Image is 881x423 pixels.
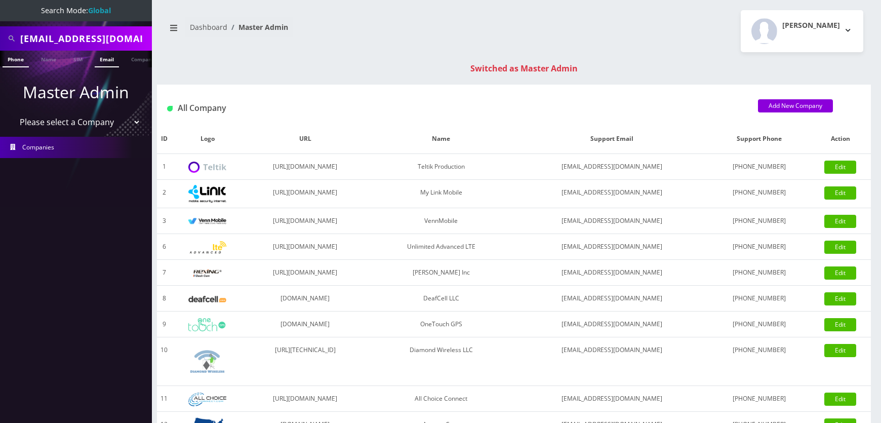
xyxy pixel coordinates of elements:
[824,318,856,331] a: Edit
[244,386,367,412] td: [URL][DOMAIN_NAME]
[171,124,244,154] th: Logo
[367,286,515,312] td: DeafCell LLC
[20,29,149,48] input: Search All Companies
[157,234,171,260] td: 6
[708,260,810,286] td: [PHONE_NUMBER]
[516,234,708,260] td: [EMAIL_ADDRESS][DOMAIN_NAME]
[95,51,119,67] a: Email
[824,344,856,357] a: Edit
[244,286,367,312] td: [DOMAIN_NAME]
[367,312,515,337] td: OneTouch GPS
[41,6,111,15] span: Search Mode:
[824,393,856,406] a: Edit
[367,234,515,260] td: Unlimited Advanced LTE
[824,292,856,305] a: Edit
[227,22,288,32] li: Master Admin
[244,337,367,386] td: [URL][TECHNICAL_ID]
[167,62,881,74] div: Switched as Master Admin
[367,386,515,412] td: All Choice Connect
[708,154,810,180] td: [PHONE_NUMBER]
[516,154,708,180] td: [EMAIL_ADDRESS][DOMAIN_NAME]
[244,154,367,180] td: [URL][DOMAIN_NAME]
[516,286,708,312] td: [EMAIL_ADDRESS][DOMAIN_NAME]
[516,260,708,286] td: [EMAIL_ADDRESS][DOMAIN_NAME]
[157,154,171,180] td: 1
[824,266,856,280] a: Edit
[165,17,506,46] nav: breadcrumb
[367,260,515,286] td: [PERSON_NAME] Inc
[188,342,226,380] img: Diamond Wireless LLC
[68,51,88,66] a: SIM
[782,21,840,30] h2: [PERSON_NAME]
[188,393,226,406] img: All Choice Connect
[3,51,29,67] a: Phone
[190,22,227,32] a: Dashboard
[167,106,173,111] img: All Company
[188,296,226,302] img: DeafCell LLC
[22,143,54,151] span: Companies
[157,312,171,337] td: 9
[188,162,226,173] img: Teltik Production
[188,241,226,254] img: Unlimited Advanced LTE
[708,312,810,337] td: [PHONE_NUMBER]
[741,10,863,52] button: [PERSON_NAME]
[167,103,743,113] h1: All Company
[516,337,708,386] td: [EMAIL_ADDRESS][DOMAIN_NAME]
[367,124,515,154] th: Name
[516,124,708,154] th: Support Email
[824,186,856,200] a: Edit
[708,234,810,260] td: [PHONE_NUMBER]
[188,268,226,278] img: Rexing Inc
[157,180,171,208] td: 2
[157,124,171,154] th: ID
[188,218,226,225] img: VennMobile
[244,260,367,286] td: [URL][DOMAIN_NAME]
[516,180,708,208] td: [EMAIL_ADDRESS][DOMAIN_NAME]
[367,208,515,234] td: VennMobile
[188,318,226,331] img: OneTouch GPS
[708,208,810,234] td: [PHONE_NUMBER]
[88,6,111,15] strong: Global
[244,208,367,234] td: [URL][DOMAIN_NAME]
[367,180,515,208] td: My Link Mobile
[758,99,833,112] a: Add New Company
[810,124,871,154] th: Action
[36,51,61,66] a: Name
[157,337,171,386] td: 10
[367,337,515,386] td: Diamond Wireless LLC
[126,51,160,66] a: Company
[244,180,367,208] td: [URL][DOMAIN_NAME]
[516,386,708,412] td: [EMAIL_ADDRESS][DOMAIN_NAME]
[516,208,708,234] td: [EMAIL_ADDRESS][DOMAIN_NAME]
[824,161,856,174] a: Edit
[157,286,171,312] td: 8
[708,386,810,412] td: [PHONE_NUMBER]
[824,241,856,254] a: Edit
[244,124,367,154] th: URL
[157,386,171,412] td: 11
[157,260,171,286] td: 7
[244,312,367,337] td: [DOMAIN_NAME]
[367,154,515,180] td: Teltik Production
[708,337,810,386] td: [PHONE_NUMBER]
[188,185,226,203] img: My Link Mobile
[824,215,856,228] a: Edit
[708,124,810,154] th: Support Phone
[708,286,810,312] td: [PHONE_NUMBER]
[244,234,367,260] td: [URL][DOMAIN_NAME]
[516,312,708,337] td: [EMAIL_ADDRESS][DOMAIN_NAME]
[708,180,810,208] td: [PHONE_NUMBER]
[157,208,171,234] td: 3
